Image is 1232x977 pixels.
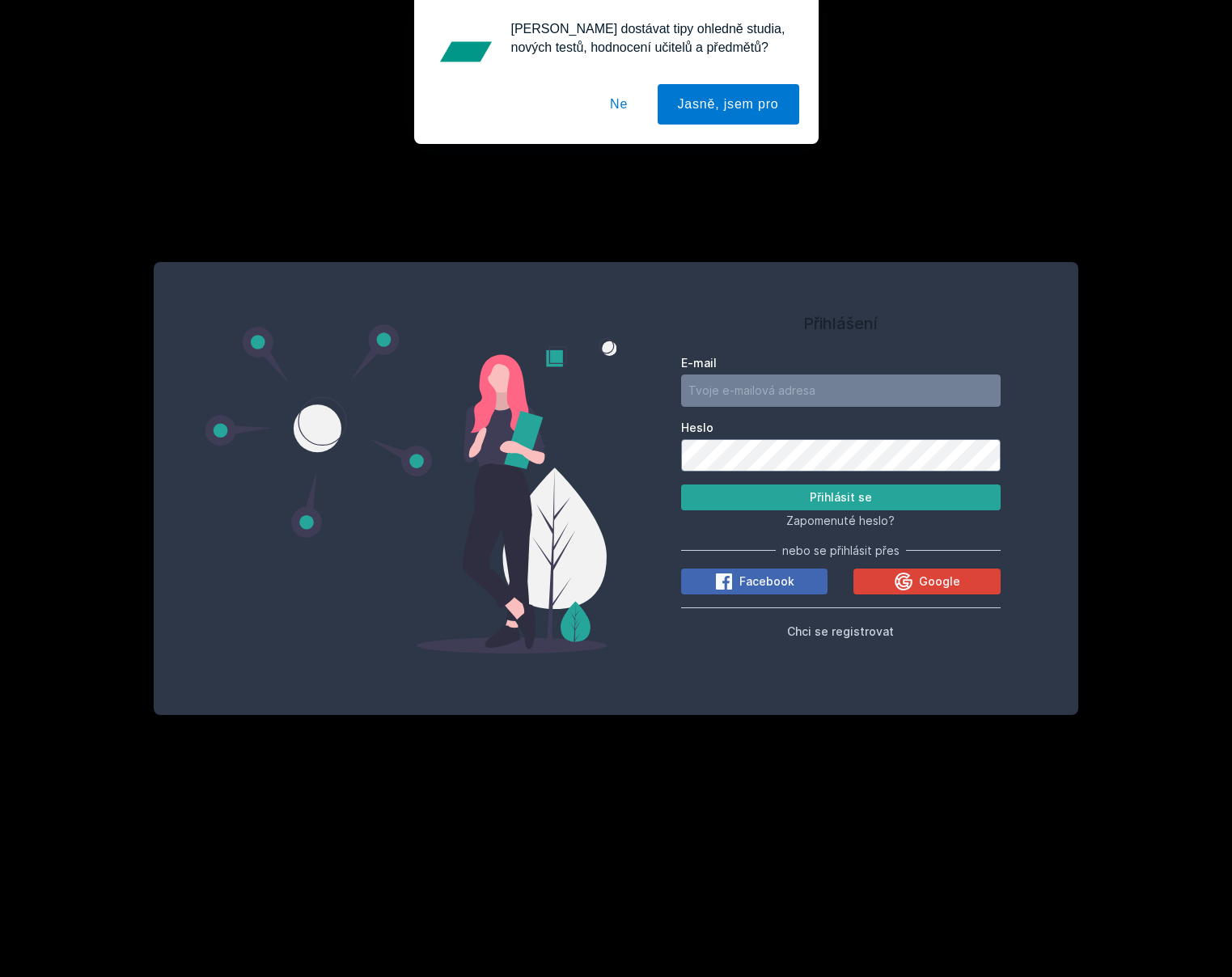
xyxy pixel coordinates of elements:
button: Facebook [681,569,828,594]
div: [PERSON_NAME] dostávat tipy ohledně studia, nových testů, hodnocení učitelů a předmětů? [498,19,799,57]
button: Jasně, jsem pro [658,84,799,125]
label: Heslo [681,420,1001,436]
button: Chci se registrovat [787,621,894,641]
span: nebo se přihlásit přes [782,543,900,559]
button: Google [853,569,1001,594]
h1: Přihlášení [681,311,1001,336]
span: Google [919,573,960,590]
span: Facebook [739,573,794,590]
button: Ne [590,84,648,125]
button: Přihlásit se [681,484,1001,510]
input: Tvoje e-mailová adresa [681,374,1001,407]
img: notification icon [434,19,498,84]
span: Chci se registrovat [787,624,894,638]
span: Zapomenuté heslo? [786,514,895,527]
label: E-mail [681,355,1001,371]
